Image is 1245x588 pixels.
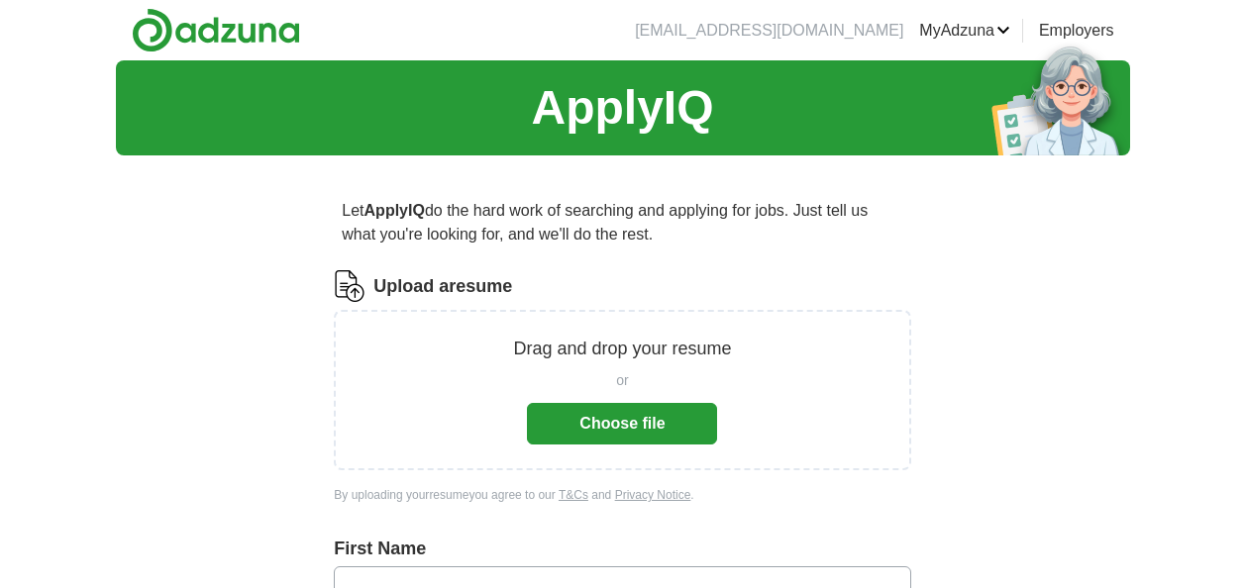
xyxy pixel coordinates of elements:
li: [EMAIL_ADDRESS][DOMAIN_NAME] [635,19,903,43]
h1: ApplyIQ [531,72,713,144]
a: T&Cs [559,488,588,502]
a: Employers [1039,19,1114,43]
div: By uploading your resume you agree to our and . [334,486,910,504]
img: Adzuna logo [132,8,300,52]
strong: ApplyIQ [364,202,425,219]
p: Drag and drop your resume [513,336,731,362]
label: First Name [334,536,910,562]
span: or [616,370,628,391]
p: Let do the hard work of searching and applying for jobs. Just tell us what you're looking for, an... [334,191,910,254]
img: CV Icon [334,270,365,302]
a: MyAdzuna [919,19,1010,43]
a: Privacy Notice [615,488,691,502]
button: Choose file [527,403,717,444]
label: Upload a resume [373,273,512,300]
